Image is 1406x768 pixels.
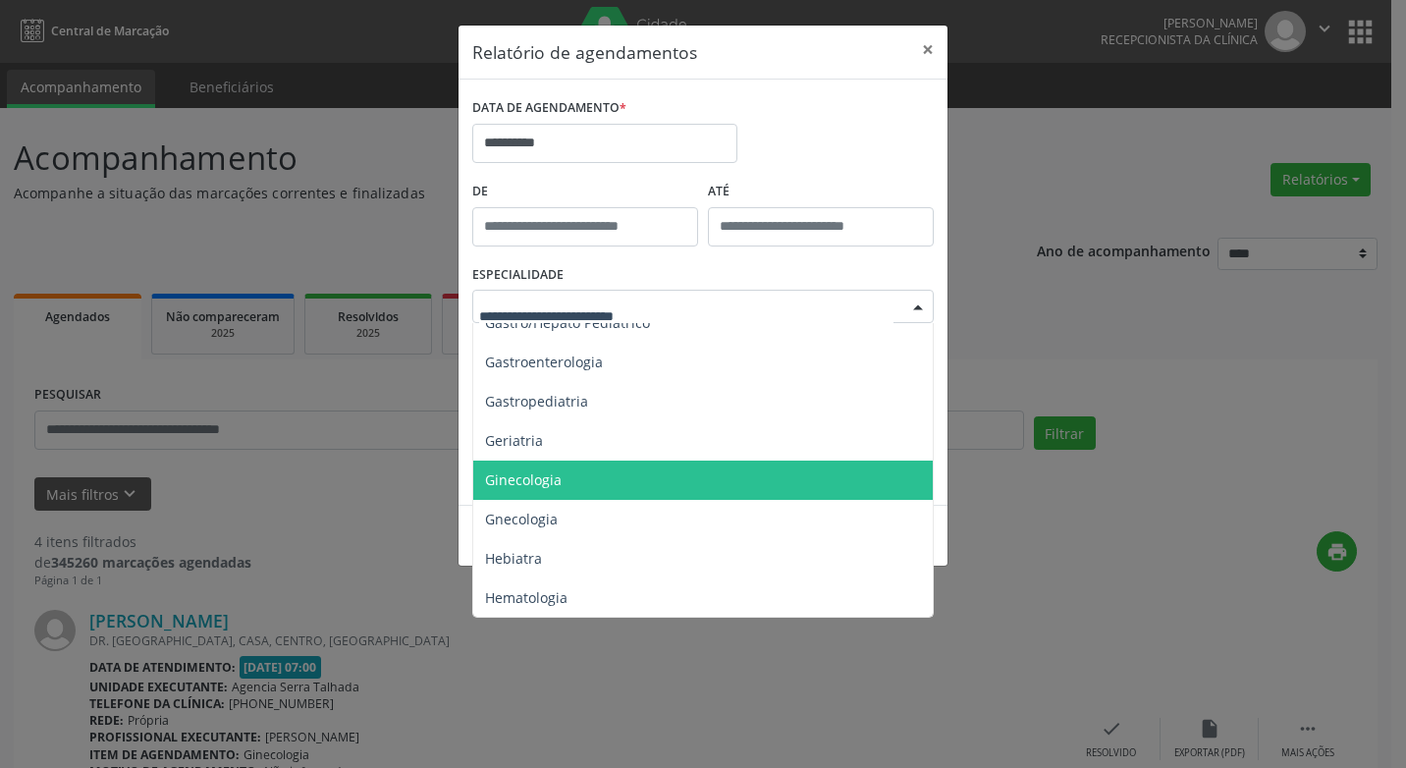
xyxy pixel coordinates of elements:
[485,588,568,607] span: Hematologia
[472,93,626,124] label: DATA DE AGENDAMENTO
[485,353,603,371] span: Gastroenterologia
[485,431,543,450] span: Geriatria
[708,177,934,207] label: ATÉ
[472,177,698,207] label: De
[472,39,697,65] h5: Relatório de agendamentos
[908,26,947,74] button: Close
[485,549,542,568] span: Hebiatra
[485,510,558,528] span: Gnecologia
[485,313,650,332] span: Gastro/Hepato Pediatrico
[472,260,564,291] label: ESPECIALIDADE
[485,392,588,411] span: Gastropediatria
[485,470,562,489] span: Ginecologia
